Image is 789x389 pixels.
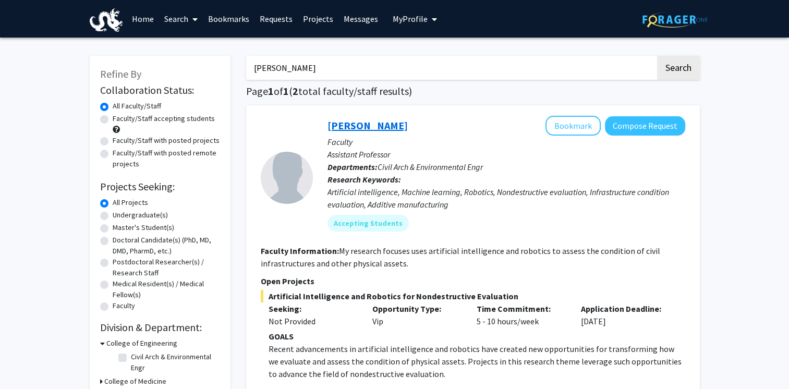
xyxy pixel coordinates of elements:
span: Civil Arch & Environmental Engr [378,162,483,172]
label: Faculty/Staff accepting students [113,113,215,124]
a: Projects [298,1,338,37]
p: Opportunity Type: [372,302,461,315]
h1: Page of ( total faculty/staff results) [246,85,700,98]
a: [PERSON_NAME] [327,119,408,132]
b: Faculty Information: [261,246,339,256]
label: Doctoral Candidate(s) (PhD, MD, DMD, PharmD, etc.) [113,235,220,257]
label: Faculty/Staff with posted remote projects [113,148,220,169]
p: Application Deadline: [581,302,670,315]
span: 2 [293,84,298,98]
label: All Projects [113,197,148,208]
b: Research Keywords: [327,174,401,185]
p: Seeking: [269,302,357,315]
div: [DATE] [573,302,677,327]
label: Postdoctoral Researcher(s) / Research Staff [113,257,220,278]
p: Assistant Professor [327,148,685,161]
label: All Faculty/Staff [113,101,161,112]
label: Medical Resident(s) / Medical Fellow(s) [113,278,220,300]
a: Messages [338,1,383,37]
div: Vip [365,302,469,327]
h2: Division & Department: [100,321,220,334]
label: Faculty/Staff with posted projects [113,135,220,146]
img: ForagerOne Logo [642,11,708,28]
div: Artificial intelligence, Machine learning, Robotics, Nondestructive evaluation, Infrastructure co... [327,186,685,211]
input: Search Keywords [246,56,656,80]
button: Add Arvin Ebrahimkhanlou to Bookmarks [545,116,601,136]
iframe: Chat [8,342,44,381]
h2: Projects Seeking: [100,180,220,193]
fg-read-more: My research focuses uses artificial intelligence and robotics to assess the condition of civil in... [261,246,660,269]
button: Search [657,56,700,80]
img: Drexel University Logo [90,8,123,32]
span: Artificial Intelligence and Robotics for Nondestructive Evaluation [261,290,685,302]
p: Time Commitment: [477,302,565,315]
h3: College of Engineering [106,338,177,349]
h2: Collaboration Status: [100,84,220,96]
span: My Profile [393,14,428,24]
a: Home [127,1,159,37]
div: 5 - 10 hours/week [469,302,573,327]
h3: College of Medicine [104,376,166,387]
a: Bookmarks [203,1,254,37]
button: Compose Request to Arvin Ebrahimkhanlou [605,116,685,136]
span: Refine By [100,67,141,80]
b: Departments: [327,162,378,172]
a: Requests [254,1,298,37]
label: Master's Student(s) [113,222,174,233]
label: Civil Arch & Environmental Engr [131,351,217,373]
p: Recent advancements in artificial intelligence and robotics have created new opportunities for tr... [269,343,685,380]
strong: GOALS [269,331,294,342]
label: Faculty [113,300,135,311]
mat-chip: Accepting Students [327,215,409,232]
a: Search [159,1,203,37]
p: Open Projects [261,275,685,287]
label: Undergraduate(s) [113,210,168,221]
span: 1 [283,84,289,98]
span: 1 [268,84,274,98]
div: Not Provided [269,315,357,327]
p: Faculty [327,136,685,148]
